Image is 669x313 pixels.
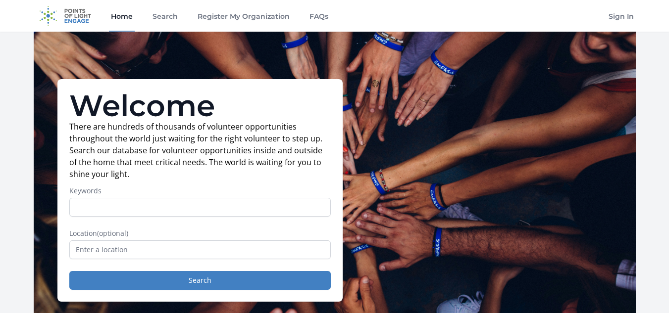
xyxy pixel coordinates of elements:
label: Keywords [69,186,331,196]
p: There are hundreds of thousands of volunteer opportunities throughout the world just waiting for ... [69,121,331,180]
input: Enter a location [69,240,331,259]
label: Location [69,228,331,238]
h1: Welcome [69,91,331,121]
button: Search [69,271,331,290]
span: (optional) [97,228,128,238]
